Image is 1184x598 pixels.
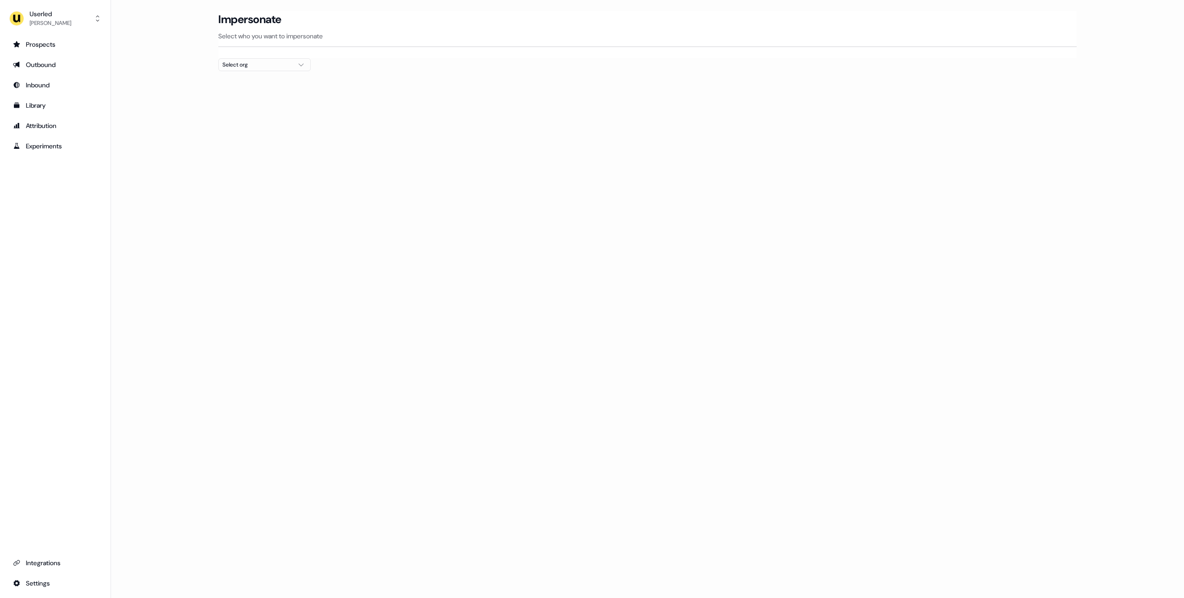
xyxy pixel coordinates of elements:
[13,558,98,567] div: Integrations
[13,60,98,69] div: Outbound
[13,579,98,588] div: Settings
[218,31,1077,41] p: Select who you want to impersonate
[30,9,71,18] div: Userled
[7,37,103,52] a: Go to prospects
[13,141,98,151] div: Experiments
[13,40,98,49] div: Prospects
[7,7,103,30] button: Userled[PERSON_NAME]
[30,18,71,28] div: [PERSON_NAME]
[7,118,103,133] a: Go to attribution
[218,58,311,71] button: Select org
[13,80,98,90] div: Inbound
[218,12,282,26] h3: Impersonate
[13,121,98,130] div: Attribution
[7,57,103,72] a: Go to outbound experience
[7,576,103,591] a: Go to integrations
[222,60,292,69] div: Select org
[13,101,98,110] div: Library
[7,78,103,92] a: Go to Inbound
[7,555,103,570] a: Go to integrations
[7,98,103,113] a: Go to templates
[7,139,103,153] a: Go to experiments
